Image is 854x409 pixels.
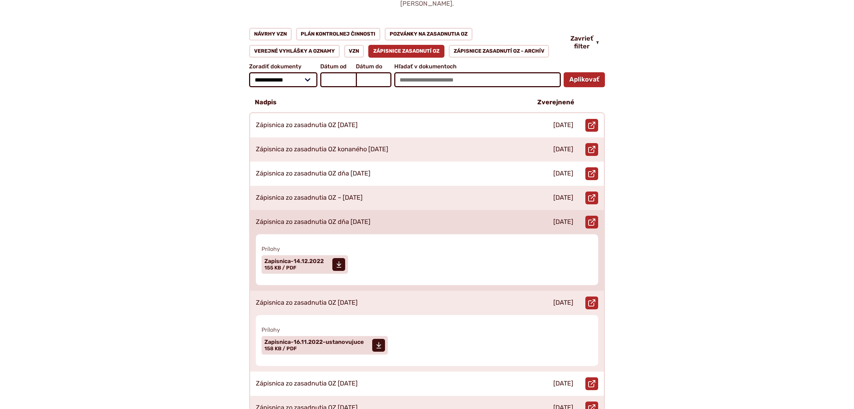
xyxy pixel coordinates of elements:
[553,170,573,178] p: [DATE]
[296,28,381,41] a: Plán kontrolnej činnosti
[553,380,573,388] p: [DATE]
[256,194,363,202] p: Zápisnica zo zasadnutia OZ – [DATE]
[570,35,593,50] span: Zavrieť filter
[264,265,296,271] span: 155 KB / PDF
[256,380,358,388] p: Zápisnica zo zasadnutia OZ [DATE]
[264,339,364,345] span: Zapisnica-16.11.2022-ustanovujuce
[553,146,573,153] p: [DATE]
[256,146,388,153] p: Zápisnica zo zasadnutia OZ konaného [DATE]
[262,255,348,274] a: Zapisnica-14.12.2022 155 KB / PDF
[256,218,370,226] p: Zápisnica zo zasadnutia OZ dňa [DATE]
[262,246,592,252] span: Prílohy
[249,28,292,41] a: Návrhy VZN
[368,45,444,58] a: Zápisnice zasadnutí OZ
[320,63,356,70] span: Dátum od
[256,170,370,178] p: Zápisnica zo zasadnutia OZ dňa [DATE]
[256,121,358,129] p: Zápisnica zo zasadnutia OZ [DATE]
[553,299,573,307] p: [DATE]
[255,99,276,106] p: Nadpis
[553,194,573,202] p: [DATE]
[262,336,388,355] a: Zapisnica-16.11.2022-ustanovujuce 158 KB / PDF
[385,28,473,41] a: Pozvánky na zasadnutia OZ
[537,99,574,106] p: Zverejnené
[356,72,391,87] input: Dátum do
[256,299,358,307] p: Zápisnica zo zasadnutia OZ [DATE]
[249,45,340,58] a: Verejné vyhlášky a oznamy
[262,326,592,333] span: Prílohy
[565,35,605,50] button: Zavrieť filter
[344,45,364,58] a: VZN
[264,258,324,264] span: Zapisnica-14.12.2022
[394,72,561,87] input: Hľadať v dokumentoch
[320,72,356,87] input: Dátum od
[356,63,391,70] span: Dátum do
[553,121,573,129] p: [DATE]
[449,45,549,58] a: Zápisnice zasadnutí OZ - ARCHÍV
[249,63,317,70] span: Zoradiť dokumenty
[264,346,297,352] span: 158 KB / PDF
[564,72,605,87] button: Aplikovať
[394,63,561,70] span: Hľadať v dokumentoch
[249,72,317,87] select: Zoradiť dokumenty
[553,218,573,226] p: [DATE]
